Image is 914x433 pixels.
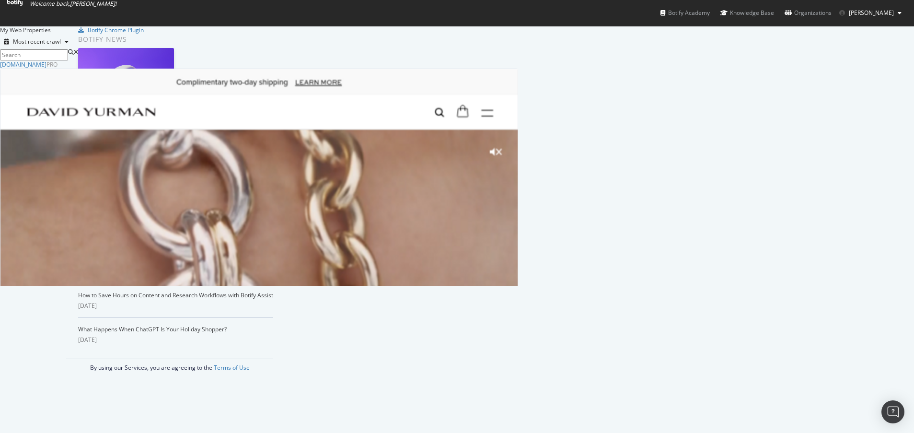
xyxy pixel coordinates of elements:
[785,8,832,18] div: Organizations
[214,363,250,372] a: Terms of Use
[88,26,144,34] div: Botify Chrome Plugin
[78,291,273,299] a: How to Save Hours on Content and Research Workflows with Botify Assist
[78,26,144,34] a: Botify Chrome Plugin
[832,5,909,21] button: [PERSON_NAME]
[46,60,58,69] div: Pro
[881,400,904,423] div: Open Intercom Messenger
[78,48,174,113] img: Why You Need an AI Bot Governance Plan (and How to Build One)
[13,39,61,45] div: Most recent crawl
[660,8,710,18] div: Botify Academy
[78,325,227,333] a: What Happens When ChatGPT Is Your Holiday Shopper?
[849,9,894,17] span: Rachel Black
[66,359,273,372] div: By using our Services, you are agreeing to the
[720,8,774,18] div: Knowledge Base
[78,336,273,344] div: [DATE]
[78,34,273,45] div: Botify news
[78,302,273,310] div: [DATE]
